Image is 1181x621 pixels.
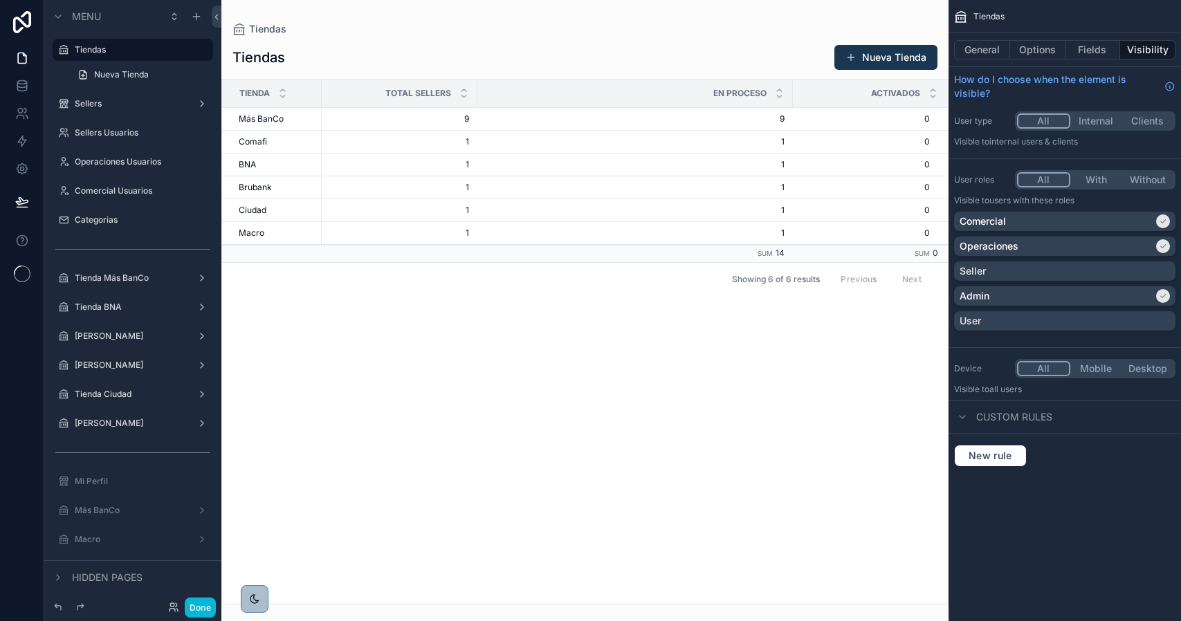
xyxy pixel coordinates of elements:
[239,205,266,216] span: Ciudad
[75,98,191,109] label: Sellers
[776,248,785,258] span: 14
[1070,113,1122,129] button: Internal
[75,272,191,284] label: Tienda Más BanCo
[239,228,264,239] span: Macro
[960,314,981,328] p: User
[1017,172,1070,187] button: All
[72,571,143,584] span: Hidden pages
[954,384,1175,395] p: Visible to
[954,136,1175,147] p: Visible to
[75,505,191,516] label: Más BanCo
[75,156,210,167] label: Operaciones Usuarios
[1065,40,1121,59] button: Fields
[954,73,1175,100] a: How do I choose when the element is visible?
[239,113,284,124] span: Más BanCo
[976,410,1052,424] span: Custom rules
[1010,40,1065,59] button: Options
[758,250,773,257] small: Sum
[75,331,191,342] label: [PERSON_NAME]
[954,73,1159,100] span: How do I choose when the element is visible?
[989,384,1022,394] span: all users
[185,597,216,618] button: Done
[1070,361,1122,376] button: Mobile
[239,113,313,124] a: Más BanCo
[75,127,210,138] label: Sellers Usuarios
[239,159,313,170] a: BNA
[954,115,1009,127] label: User type
[1122,172,1173,187] button: Without
[989,136,1078,147] span: Internal users & clients
[954,40,1010,59] button: General
[75,214,210,225] label: Categorias
[954,445,1027,467] button: New rule
[72,10,101,24] span: Menu
[75,389,191,400] label: Tienda Ciudad
[75,418,191,429] label: [PERSON_NAME]
[1070,172,1122,187] button: With
[1122,113,1173,129] button: Clients
[75,534,191,545] label: Macro
[239,136,267,147] span: Comafi
[239,182,313,193] a: Brubank
[933,248,938,258] span: 0
[713,88,767,99] span: En Proceso
[385,88,451,99] span: Total Sellers
[75,44,205,55] label: Tiendas
[1017,361,1070,376] button: All
[239,205,313,216] a: Ciudad
[989,195,1074,205] span: Users with these roles
[963,449,1018,462] span: New rule
[75,302,191,313] label: Tienda BNA
[960,239,1018,253] p: Operaciones
[954,363,1009,374] label: Device
[75,476,210,487] label: Mi Perfil
[1017,113,1070,129] button: All
[239,228,313,239] a: Macro
[69,64,213,86] a: Nueva Tienda
[871,88,920,99] span: Activados
[75,360,191,371] label: [PERSON_NAME]
[239,136,313,147] a: Comafi
[954,174,1009,185] label: User roles
[1120,40,1175,59] button: Visibility
[973,11,1005,22] span: Tiendas
[239,159,256,170] span: BNA
[239,88,270,99] span: Tienda
[960,289,989,303] p: Admin
[960,264,986,278] p: Seller
[1122,361,1173,376] button: Desktop
[75,185,210,196] label: Comercial Usuarios
[960,214,1006,228] p: Comercial
[94,69,149,80] span: Nueva Tienda
[954,195,1175,206] p: Visible to
[732,274,820,285] span: Showing 6 of 6 results
[915,250,930,257] small: Sum
[239,182,272,193] span: Brubank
